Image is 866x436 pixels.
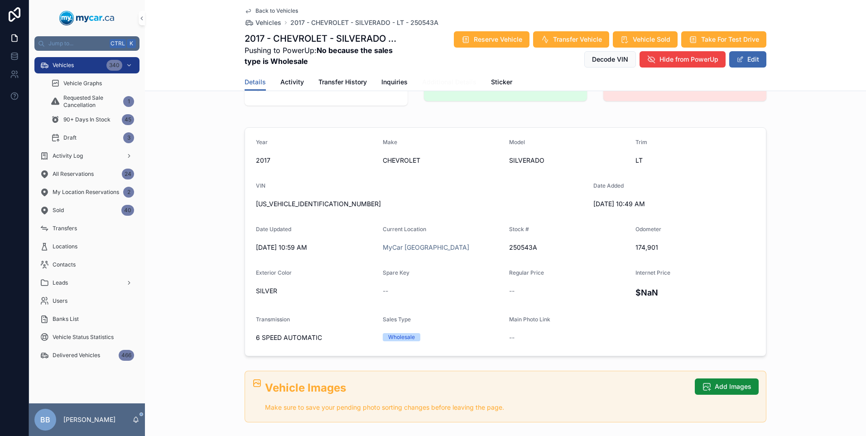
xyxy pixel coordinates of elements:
[290,18,438,27] a: 2017 - CHEVROLET - SILVERADO - LT - 250543A
[633,35,670,44] span: Vehicle Sold
[265,380,688,413] div: ## Vehicle Images Make sure to save your pending photo sorting changes before leaving the page.
[280,78,304,87] span: Activity
[34,293,140,309] a: Users
[53,315,79,323] span: Banks List
[635,269,670,276] span: Internet Price
[659,55,718,64] span: Hide from PowerUp
[509,269,544,276] span: Regular Price
[553,35,602,44] span: Transfer Vehicle
[509,316,550,323] span: Main Photo Link
[128,40,135,47] span: K
[245,18,281,27] a: Vehicles
[509,139,525,145] span: Model
[34,275,140,291] a: Leads
[45,130,140,146] a: Draft3
[245,32,399,45] h1: 2017 - CHEVROLET - SILVERADO - LT - 250543A
[119,350,134,361] div: 466
[318,78,367,87] span: Transfer History
[122,169,134,179] div: 24
[491,74,512,92] a: Sticker
[45,93,140,110] a: Requested Sale Cancellation1
[53,279,68,286] span: Leads
[422,78,476,87] span: Additional Details
[63,415,115,424] p: [PERSON_NAME]
[53,152,83,160] span: Activity Log
[53,62,74,69] span: Vehicles
[34,184,140,200] a: My Location Reservations2
[256,182,265,189] span: VIN
[256,286,375,296] span: SILVER
[635,243,755,252] span: 174,901
[383,156,502,165] span: CHEVROLET
[48,40,106,47] span: Jump to...
[34,311,140,327] a: Banks List
[53,170,94,178] span: All Reservations
[509,243,628,252] span: 250543A
[474,35,522,44] span: Reserve Vehicle
[123,132,134,143] div: 3
[256,139,268,145] span: Year
[256,316,290,323] span: Transmission
[256,333,375,342] span: 6 SPEED AUTOMATIC
[383,286,388,296] span: --
[53,225,77,232] span: Transfers
[388,333,415,341] div: Wholesale
[256,199,586,208] span: [US_VEHICLE_IDENTIFICATION_NUMBER]
[593,199,713,208] span: [DATE] 10:49 AM
[509,286,515,296] span: --
[34,148,140,164] a: Activity Log
[53,189,119,196] span: My Location Reservations
[245,74,266,91] a: Details
[592,55,628,64] span: Decode VIN
[422,74,476,92] a: Additional Details
[584,51,636,68] button: Decode VIN
[34,166,140,182] a: All Reservations24
[681,31,766,48] button: Take For Test Drive
[383,316,411,323] span: Sales Type
[635,286,755,299] h4: $NaN
[245,45,399,67] span: Pushing to PowerUp:
[509,226,529,233] span: Stock #
[383,243,469,252] a: MyCar [GEOGRAPHIC_DATA]
[491,78,512,87] span: Sticker
[63,134,77,141] span: Draft
[34,57,140,73] a: Vehicles340
[29,51,145,375] div: scrollable content
[256,243,375,252] span: [DATE] 10:59 AM
[45,75,140,92] a: Vehicle Graphs
[533,31,609,48] button: Transfer Vehicle
[381,74,408,92] a: Inquiries
[383,139,397,145] span: Make
[34,329,140,345] a: Vehicle Status Statistics
[255,18,281,27] span: Vehicles
[59,11,115,25] img: App logo
[53,297,67,305] span: Users
[106,60,122,71] div: 340
[121,205,134,216] div: 40
[318,74,367,92] a: Transfer History
[454,31,529,48] button: Reserve Vehicle
[34,220,140,237] a: Transfers
[280,74,304,92] a: Activity
[53,207,64,214] span: Sold
[63,94,120,109] span: Requested Sale Cancellation
[34,202,140,218] a: Sold40
[509,156,628,165] span: SILVERADO
[63,80,102,87] span: Vehicle Graphs
[695,378,759,395] button: Add Images
[40,414,50,425] span: BB
[53,334,114,341] span: Vehicle Status Statistics
[34,36,140,51] button: Jump to...CtrlK
[381,78,408,87] span: Inquiries
[255,7,298,15] span: Back to Vehicles
[45,111,140,128] a: 90+ Days In Stock45
[123,96,134,107] div: 1
[635,139,647,145] span: Trim
[122,114,134,125] div: 45
[640,51,726,68] button: Hide from PowerUp
[613,31,678,48] button: Vehicle Sold
[383,269,409,276] span: Spare Key
[245,46,393,66] strong: No because the sales type is Wholesale
[265,402,688,413] p: Make sure to save your pending photo sorting changes before leaving the page.
[635,226,661,233] span: Odometer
